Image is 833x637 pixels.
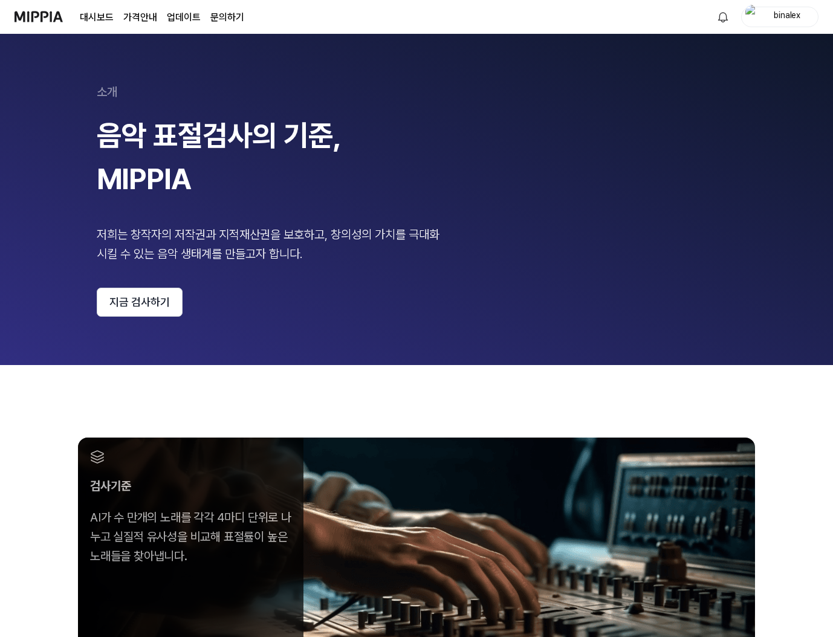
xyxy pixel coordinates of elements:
div: 저희는 창작자의 저작권과 지적재산권을 보호하고, 창의성의 가치를 극대화 시킬 수 있는 음악 생태계를 만들고자 합니다. [97,225,447,264]
button: 지금 검사하기 [97,288,183,317]
a: 대시보드 [80,10,114,25]
a: 지금 검사하기 [97,288,736,317]
button: profilebinalex [741,7,818,27]
img: 알림 [716,10,730,24]
img: profile [745,5,760,29]
div: AI가 수 만개의 노래를 각각 4마디 단위로 나누고 실질적 유사성을 비교해 표절률이 높은 노래들을 찾아냅니다. [90,508,291,566]
div: binalex [763,10,811,23]
div: 검사기준 [90,476,291,496]
a: 문의하기 [210,10,244,25]
a: 업데이트 [167,10,201,25]
a: 가격안내 [123,10,157,25]
div: 음악 표절검사의 기준, MIPPIA [97,114,447,201]
div: 소개 [97,82,736,102]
